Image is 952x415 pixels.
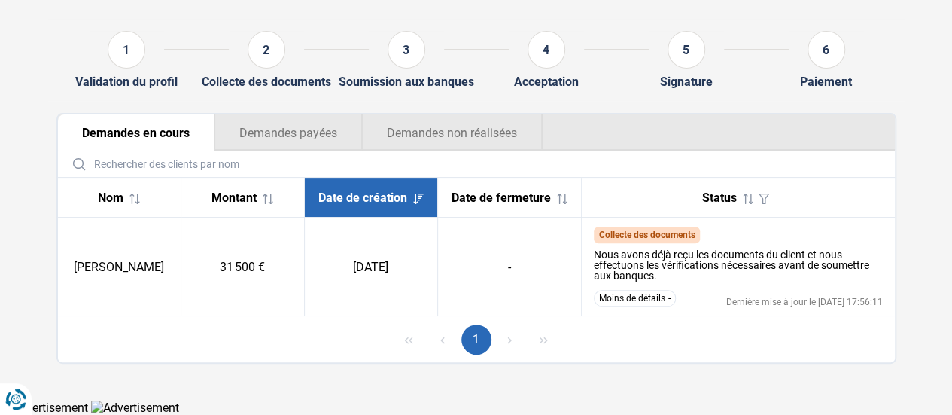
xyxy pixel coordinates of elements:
[91,401,179,415] img: Advertisement
[75,75,178,89] div: Validation du profil
[594,249,883,281] div: Nous avons déjà reçu les documents du client et nous effectuons les vérifications nécessaires ava...
[528,31,565,69] div: 4
[494,325,525,355] button: Next Page
[394,325,424,355] button: First Page
[388,31,425,69] div: 3
[808,31,845,69] div: 6
[304,218,437,316] td: [DATE]
[800,75,852,89] div: Paiement
[202,75,331,89] div: Collecte des documents
[58,218,181,316] td: [PERSON_NAME]
[427,325,458,355] button: Previous Page
[339,75,474,89] div: Soumission aux banques
[64,151,889,177] input: Rechercher des clients par nom
[248,31,285,69] div: 2
[108,31,145,69] div: 1
[214,114,362,151] button: Demandes payées
[181,218,304,316] td: 31 500 €
[318,191,407,205] span: Date de création
[594,290,676,307] button: Moins de détails
[362,114,543,151] button: Demandes non réalisées
[528,325,558,355] button: Last Page
[461,325,491,355] button: Page 1
[58,114,214,151] button: Demandes en cours
[98,191,123,205] span: Nom
[437,218,581,316] td: -
[211,191,257,205] span: Montant
[702,191,737,205] span: Status
[668,31,705,69] div: 5
[598,230,695,240] span: Collecte des documents
[726,298,883,307] div: Dernière mise à jour le [DATE] 17:56:11
[514,75,579,89] div: Acceptation
[660,75,713,89] div: Signature
[452,191,551,205] span: Date de fermeture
